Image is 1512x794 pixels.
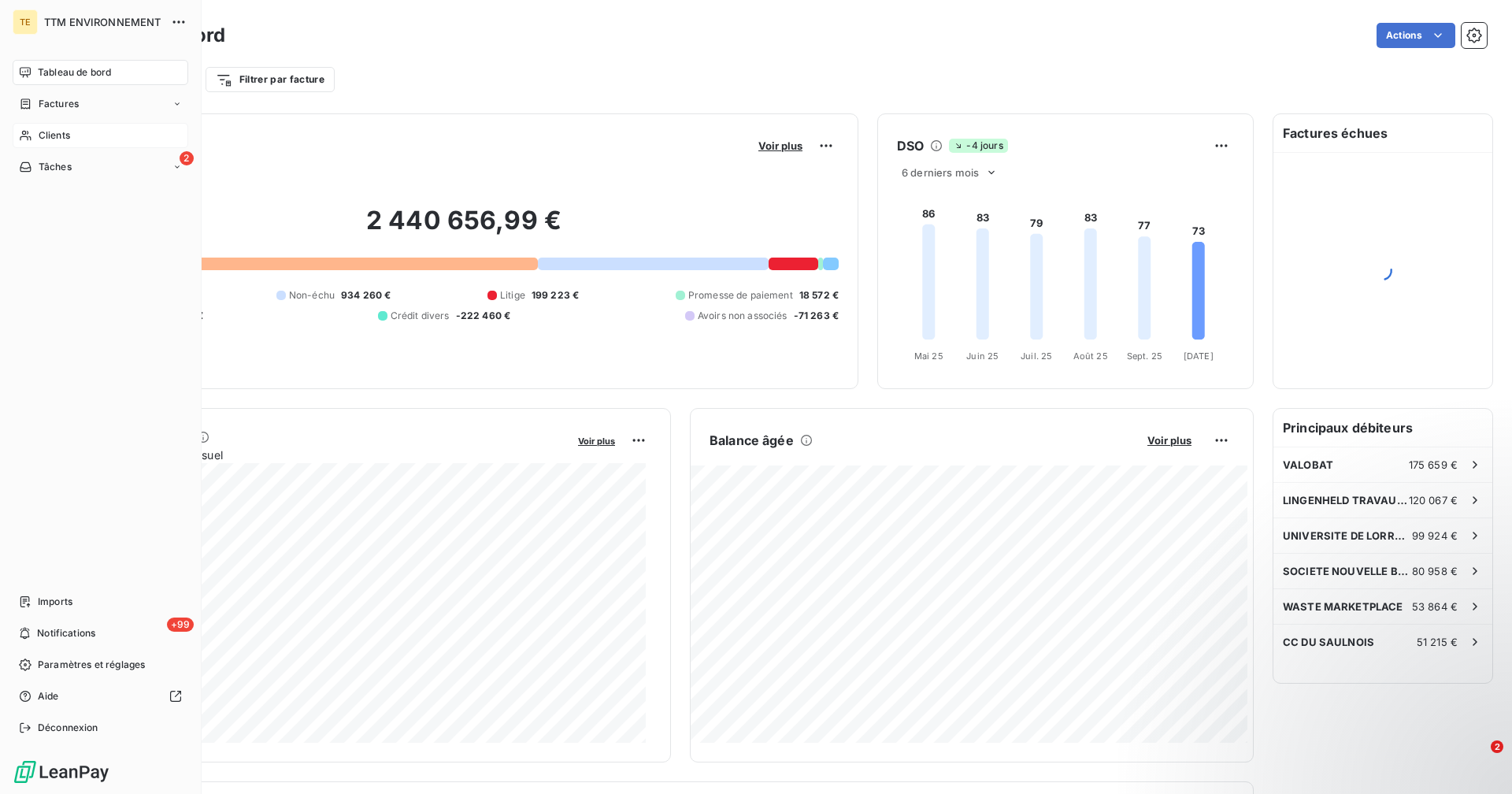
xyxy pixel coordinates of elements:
tspan: Juin 25 [966,351,999,362]
button: Voir plus [573,433,620,447]
span: LINGENHELD TRAVAUX SPECIAUX [1283,494,1409,506]
span: UNIVERSITE DE LORRAINE [1283,529,1412,542]
span: 120 067 € [1409,494,1458,506]
span: Voir plus [578,436,615,447]
span: WASTE MARKETPLACE [1283,600,1403,613]
span: 99 924 € [1412,529,1458,542]
span: 199 223 € [532,288,579,302]
span: 2 [180,151,194,165]
iframe: Intercom live chat [1458,740,1496,778]
span: -222 460 € [456,309,511,323]
span: Crédit divers [391,309,450,323]
tspan: Mai 25 [914,351,943,362]
button: Actions [1377,23,1455,48]
span: Imports [38,595,72,609]
span: -71 263 € [794,309,839,323]
span: 6 derniers mois [902,166,979,179]
span: 18 572 € [799,288,839,302]
span: Promesse de paiement [688,288,793,302]
span: 80 958 € [1412,565,1458,577]
tspan: Août 25 [1073,351,1108,362]
button: Filtrer par facture [206,67,335,92]
span: Chiffre d'affaires mensuel [89,447,567,463]
span: Paramètres et réglages [38,658,145,672]
h6: Principaux débiteurs [1273,409,1492,447]
div: TE [13,9,38,35]
span: 934 260 € [341,288,391,302]
h6: Balance âgée [710,431,794,450]
span: 2 [1491,740,1503,753]
span: SOCIETE NOUVELLE BEHEM SNB [1283,565,1412,577]
a: Aide [13,684,188,709]
span: Avoirs non associés [698,309,787,323]
span: 53 864 € [1412,600,1458,613]
tspan: Sept. 25 [1127,351,1162,362]
span: Notifications [37,626,95,640]
span: Déconnexion [38,721,98,735]
span: Tâches [39,160,72,174]
span: Voir plus [1147,434,1191,447]
span: CC DU SAULNOIS [1283,636,1374,648]
span: Non-échu [289,288,335,302]
button: Voir plus [754,139,807,153]
span: -4 jours [949,139,1007,153]
iframe: Intercom notifications message [1197,641,1512,751]
span: Factures [39,97,79,111]
button: Voir plus [1143,433,1196,447]
span: Tableau de bord [38,65,111,80]
span: TTM ENVIRONNEMENT [44,16,161,28]
h6: DSO [897,136,924,155]
span: 175 659 € [1409,458,1458,471]
img: Logo LeanPay [13,759,110,785]
tspan: [DATE] [1184,351,1214,362]
span: Litige [500,288,525,302]
span: Clients [39,128,70,143]
h2: 2 440 656,99 € [89,205,839,252]
span: +99 [167,618,194,632]
span: VALOBAT [1283,458,1333,471]
span: Aide [38,689,59,703]
tspan: Juil. 25 [1021,351,1052,362]
span: Voir plus [758,139,802,152]
span: 51 215 € [1417,636,1458,648]
h6: Factures échues [1273,114,1492,152]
